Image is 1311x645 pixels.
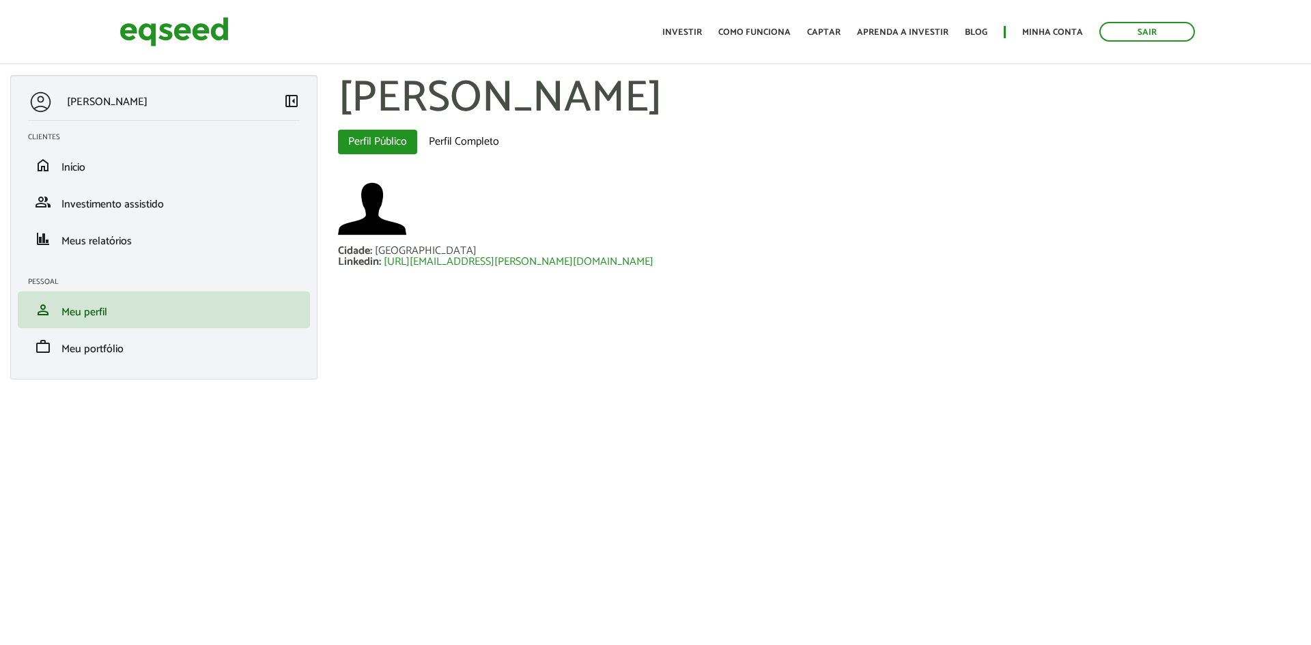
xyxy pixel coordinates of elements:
span: work [35,339,51,355]
a: Colapsar menu [283,93,300,112]
span: Meu portfólio [61,340,124,358]
span: Meus relatórios [61,232,132,250]
a: Captar [807,28,841,37]
span: home [35,157,51,173]
a: homeInício [28,157,300,173]
a: personMeu perfil [28,302,300,318]
div: Linkedin [338,257,384,268]
a: Blog [965,28,987,37]
a: Ver perfil do usuário. [338,175,406,243]
a: Aprenda a investir [857,28,948,37]
span: Investimento assistido [61,195,164,214]
h1: [PERSON_NAME] [338,75,1301,123]
span: Início [61,158,85,177]
h2: Clientes [28,133,310,141]
img: Foto de Leonardo Avila da Fonseca [338,175,406,243]
span: finance [35,231,51,247]
a: Investir [662,28,702,37]
a: groupInvestimento assistido [28,194,300,210]
p: [PERSON_NAME] [67,96,147,109]
span: group [35,194,51,210]
li: Início [18,147,310,184]
span: left_panel_close [283,93,300,109]
img: EqSeed [119,14,229,50]
a: Perfil Completo [419,130,509,154]
span: Meu perfil [61,303,107,321]
span: : [379,253,381,271]
span: person [35,302,51,318]
span: : [370,242,372,260]
a: Perfil Público [338,130,417,154]
a: [URL][EMAIL_ADDRESS][PERSON_NAME][DOMAIN_NAME] [384,257,653,268]
h2: Pessoal [28,278,310,286]
a: Sair [1099,22,1195,42]
a: Minha conta [1022,28,1083,37]
li: Meus relatórios [18,220,310,257]
a: financeMeus relatórios [28,231,300,247]
li: Investimento assistido [18,184,310,220]
a: Como funciona [718,28,791,37]
a: workMeu portfólio [28,339,300,355]
li: Meu perfil [18,291,310,328]
div: [GEOGRAPHIC_DATA] [375,246,477,257]
div: Cidade [338,246,375,257]
li: Meu portfólio [18,328,310,365]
